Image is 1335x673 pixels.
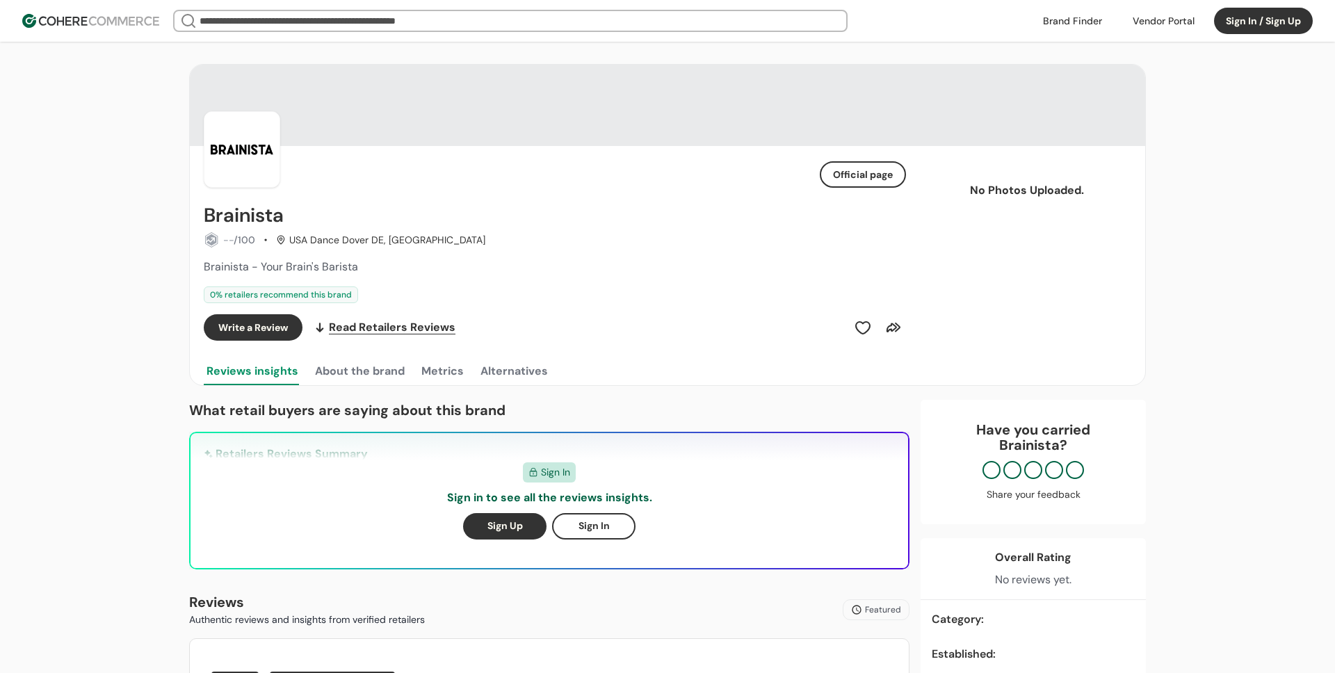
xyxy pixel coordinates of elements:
img: Brand Photo [204,111,280,188]
span: Read Retailers Reviews [329,319,455,336]
div: No reviews yet. [995,571,1071,588]
button: Alternatives [478,357,551,385]
span: Brainista - Your Brain's Barista [204,259,358,274]
button: Sign Up [463,513,547,540]
button: Write a Review [204,314,302,341]
div: Have you carried [934,422,1132,453]
button: Official page [820,161,906,188]
a: Read Retailers Reviews [314,314,455,341]
button: Metrics [419,357,467,385]
p: Brainista ? [934,437,1132,453]
button: About the brand [312,357,407,385]
p: No Photos Uploaded. [945,182,1109,199]
div: Category : [932,611,1135,628]
button: Reviews insights [204,357,301,385]
button: Sign In [552,513,636,540]
b: Reviews [189,593,244,611]
div: Share your feedback [934,487,1132,502]
p: Sign in to see all the reviews insights. [447,489,652,506]
span: /100 [234,234,255,246]
button: Sign In / Sign Up [1214,8,1313,34]
p: What retail buyers are saying about this brand [189,400,909,421]
p: Authentic reviews and insights from verified retailers [189,613,425,627]
div: Established : [932,646,1135,663]
div: USA Dance Dover DE, [GEOGRAPHIC_DATA] [276,233,485,248]
img: Cohere Logo [22,14,159,28]
span: Sign In [541,465,570,480]
div: Overall Rating [995,549,1071,566]
span: -- [223,234,234,246]
div: 0 % retailers recommend this brand [204,286,358,303]
h2: Brainista [204,204,284,227]
span: Featured [865,603,901,616]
